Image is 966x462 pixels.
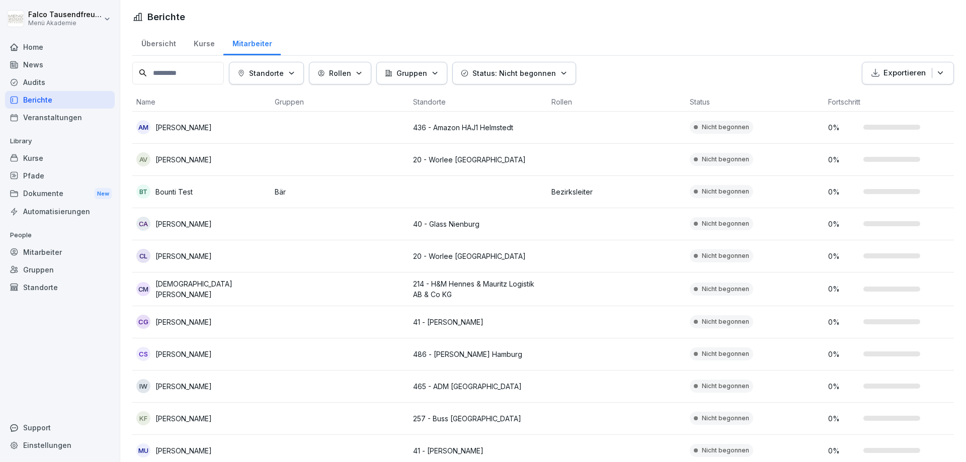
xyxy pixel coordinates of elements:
th: Gruppen [271,93,409,112]
p: [PERSON_NAME] [155,154,212,165]
a: DokumenteNew [5,184,115,203]
p: Standorte [249,68,284,78]
p: [PERSON_NAME] [155,381,212,392]
div: New [95,188,112,200]
p: 0 % [828,154,858,165]
p: 214 - H&M Hennes & Mauritz Logistik AB & Co KG [413,279,543,300]
p: Nicht begonnen [702,219,749,228]
p: Falco Tausendfreund [28,11,102,19]
a: Kurse [185,30,223,55]
a: Automatisierungen [5,203,115,220]
p: [PERSON_NAME] [155,219,212,229]
button: Rollen [309,62,371,84]
p: Nicht begonnen [702,446,749,455]
a: News [5,56,115,73]
p: [PERSON_NAME] [155,251,212,261]
div: CS [136,347,150,361]
div: CM [136,282,150,296]
p: Menü Akademie [28,20,102,27]
p: 0 % [828,317,858,327]
p: 486 - [PERSON_NAME] Hamburg [413,349,543,359]
button: Exportieren [862,62,954,84]
p: Library [5,133,115,149]
p: 257 - Buss [GEOGRAPHIC_DATA] [413,413,543,424]
div: Mitarbeiter [5,243,115,261]
p: Nicht begonnen [702,414,749,423]
p: 0 % [828,349,858,359]
p: 0 % [828,251,858,261]
th: Status [686,93,824,112]
p: 436 - Amazon HAJ1 Helmstedt [413,122,543,133]
p: Bounti Test [155,187,193,197]
a: Übersicht [132,30,185,55]
th: Fortschritt [824,93,962,112]
button: Gruppen [376,62,447,84]
p: Nicht begonnen [702,349,749,358]
p: [PERSON_NAME] [155,413,212,424]
p: [PERSON_NAME] [155,317,212,327]
p: Rollen [329,68,351,78]
p: Exportieren [883,67,926,79]
p: 0 % [828,413,858,424]
div: AM [136,120,150,134]
p: Nicht begonnen [702,251,749,260]
div: Dokumente [5,184,115,203]
a: Veranstaltungen [5,109,115,126]
p: 0 % [828,445,858,456]
button: Status: Nicht begonnen [452,62,576,84]
p: 20 - Worlee [GEOGRAPHIC_DATA] [413,251,543,261]
a: Pfade [5,167,115,184]
a: Standorte [5,279,115,296]
p: 20 - Worlee [GEOGRAPHIC_DATA] [413,154,543,165]
p: 41 - [PERSON_NAME] [413,445,543,456]
p: 40 - Glass Nienburg [413,219,543,229]
p: 0 % [828,187,858,197]
div: CL [136,249,150,263]
a: Audits [5,73,115,91]
p: Nicht begonnen [702,123,749,132]
div: MU [136,443,150,457]
a: Home [5,38,115,56]
div: BT [136,184,150,199]
th: Standorte [409,93,547,112]
p: Nicht begonnen [702,285,749,294]
a: Berichte [5,91,115,109]
a: Mitarbeiter [223,30,281,55]
p: [PERSON_NAME] [155,349,212,359]
th: Rollen [547,93,686,112]
div: CA [136,217,150,231]
p: Bezirksleiter [551,187,682,197]
p: Nicht begonnen [702,317,749,326]
button: Standorte [229,62,304,84]
p: Gruppen [396,68,427,78]
p: 0 % [828,284,858,294]
p: 0 % [828,122,858,133]
p: [PERSON_NAME] [155,445,212,456]
div: AV [136,152,150,166]
p: 465 - ADM [GEOGRAPHIC_DATA] [413,381,543,392]
a: Gruppen [5,261,115,279]
p: Status: Nicht begonnen [472,68,556,78]
p: [DEMOGRAPHIC_DATA][PERSON_NAME] [155,279,267,300]
p: 41 - [PERSON_NAME] [413,317,543,327]
p: 0 % [828,219,858,229]
p: People [5,227,115,243]
p: Nicht begonnen [702,187,749,196]
a: Einstellungen [5,436,115,454]
div: KF [136,411,150,425]
p: Nicht begonnen [702,155,749,164]
p: [PERSON_NAME] [155,122,212,133]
